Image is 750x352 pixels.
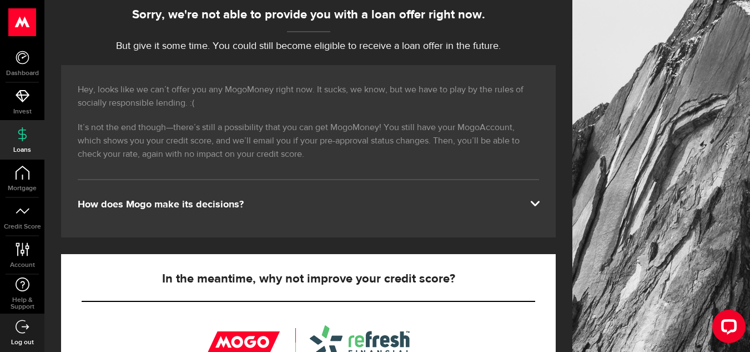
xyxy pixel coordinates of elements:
iframe: LiveChat chat widget [703,305,750,352]
h5: In the meantime, why not improve your credit score? [82,272,535,286]
div: Sorry, we're not able to provide you with a loan offer right now. [61,6,556,24]
div: How does Mogo make its decisions? [78,198,539,211]
p: But give it some time. You could still become eligible to receive a loan offer in the future. [61,39,556,54]
p: It’s not the end though—there’s still a possibility that you can get MogoMoney! You still have yo... [78,121,539,161]
p: Hey, looks like we can’t offer you any MogoMoney right now. It sucks, we know, but we have to pla... [78,83,539,110]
